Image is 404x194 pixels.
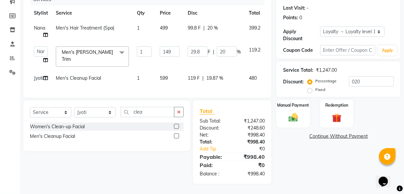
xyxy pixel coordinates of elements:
th: Qty [133,6,156,21]
span: F [208,48,210,55]
span: 20 % [207,25,218,32]
th: Stylist [30,6,52,21]
span: | [203,25,205,32]
img: _cash.svg [286,112,301,123]
span: Men's Hair Treatment (Spa) [56,25,114,31]
div: ₹0 [239,145,270,152]
span: % [237,48,241,55]
div: Net: [195,132,232,139]
span: Total [200,108,215,115]
div: Coupon Code [283,47,320,54]
div: Last Visit: [283,5,305,12]
div: Discount: [283,78,304,85]
div: ₹1,247.00 [232,118,270,125]
div: Paid: [195,161,232,169]
span: Men's [PERSON_NAME] Trim [62,49,113,62]
div: Balance : [195,170,232,177]
img: _gift.svg [329,112,345,124]
label: Percentage [315,78,337,84]
div: ₹998.40 [232,132,270,139]
div: Service Total: [283,67,313,74]
th: Action [264,6,286,21]
span: 1 [137,75,140,81]
th: Price [156,6,184,21]
a: Continue Without Payment [278,133,399,140]
button: Apply [378,46,397,55]
div: Apply Discount [283,28,320,42]
iframe: chat widget [376,167,397,187]
span: 119.2 [249,47,260,53]
span: 399.2 [249,25,260,31]
span: 19.87 % [206,75,223,82]
div: ₹998.40 [232,153,270,161]
label: Manual Payment [277,102,309,108]
a: x [71,56,74,62]
input: Enter Offer / Coupon Code [320,45,376,55]
span: 599 [160,75,168,81]
div: ₹248.60 [232,125,270,132]
span: 119 F [188,75,200,82]
input: Search or Scan [121,107,174,117]
div: 0 [299,14,302,21]
div: Men's Cleanup Facial [30,133,75,140]
span: 99.8 F [188,25,201,32]
div: Payable: [195,153,232,161]
a: Add Tip [195,145,239,152]
span: 1 [137,25,140,31]
span: Men's Cleanup Facial [56,75,101,81]
th: Total [245,6,264,21]
div: ₹998.40 [232,170,270,177]
div: Women's Clean-up Facial [30,123,85,130]
div: - [307,5,309,12]
span: | [213,48,214,55]
div: Points: [283,14,298,21]
div: ₹1,247.00 [316,67,337,74]
label: Redemption [325,102,348,108]
span: 480 [249,75,257,81]
span: | [202,75,204,82]
div: Sub Total: [195,118,232,125]
span: Jyoti [34,75,43,81]
div: Total: [195,139,232,145]
th: Service [52,6,133,21]
span: 499 [160,25,168,31]
span: Nana [34,25,45,31]
th: Disc [184,6,245,21]
div: ₹0 [232,161,270,169]
div: ₹998.40 [232,139,270,145]
label: Fixed [315,87,325,93]
div: Discount: [195,125,232,132]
